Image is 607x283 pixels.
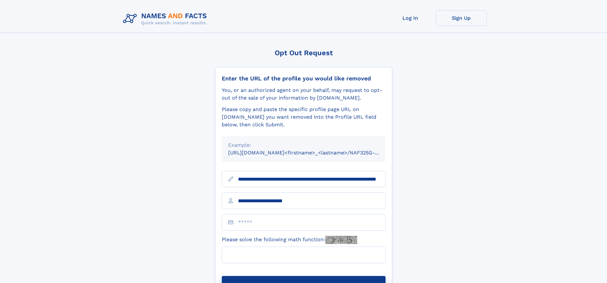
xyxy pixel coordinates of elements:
[222,75,386,82] div: Enter the URL of the profile you would like removed
[215,49,392,57] div: Opt Out Request
[228,141,379,149] div: Example:
[222,236,357,244] label: Please solve the following math function:
[228,150,398,156] small: [URL][DOMAIN_NAME]<firstname>_<lastname>/NAF325G-xxxxxxxx
[120,10,212,27] img: Logo Names and Facts
[385,10,436,26] a: Log In
[436,10,487,26] a: Sign Up
[222,86,386,102] div: You, or an authorized agent on your behalf, may request to opt-out of the sale of your informatio...
[222,106,386,129] div: Please copy and paste the specific profile page URL on [DOMAIN_NAME] you want removed into the Pr...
